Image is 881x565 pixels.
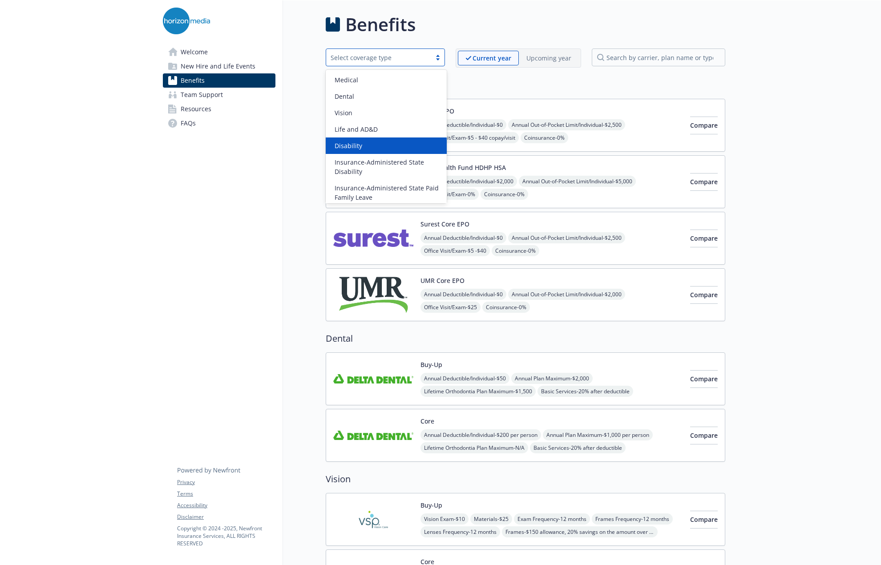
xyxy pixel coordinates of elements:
[163,59,275,73] a: New Hire and Life Events
[420,373,509,384] span: Annual Deductible/Individual - $50
[473,53,511,63] p: Current year
[420,289,506,300] span: Annual Deductible/Individual - $0
[335,92,354,101] span: Dental
[690,117,718,134] button: Compare
[492,245,539,256] span: Coinsurance - 0%
[502,526,658,537] span: Frames - $150 allowance, 20% savings on the amount over your allowance
[420,442,528,453] span: Lifetime Orthodontia Plan Maximum - N/A
[420,132,519,143] span: Office Visit/Exam - $5 - $40 copay/visit
[519,176,636,187] span: Annual Out-of-Pocket Limit/Individual - $5,000
[592,513,673,525] span: Frames Frequency - 12 months
[420,189,479,200] span: Office Visit/Exam - 0%
[690,234,718,242] span: Compare
[481,189,528,200] span: Coinsurance - 0%
[690,230,718,247] button: Compare
[345,11,416,38] h1: Benefits
[163,116,275,130] a: FAQs
[508,289,625,300] span: Annual Out-of-Pocket Limit/Individual - $2,000
[420,245,490,256] span: Office Visit/Exam - $5 -$40
[420,526,500,537] span: Lenses Frequency - 12 months
[163,88,275,102] a: Team Support
[181,45,208,59] span: Welcome
[326,332,725,345] h2: Dental
[177,478,275,486] a: Privacy
[177,490,275,498] a: Terms
[543,429,653,440] span: Annual Plan Maximum - $1,000 per person
[335,75,358,85] span: Medical
[163,102,275,116] a: Resources
[335,141,362,150] span: Disability
[690,375,718,383] span: Compare
[690,511,718,529] button: Compare
[163,45,275,59] a: Welcome
[181,73,205,88] span: Benefits
[420,416,434,426] button: Core
[181,88,223,102] span: Team Support
[526,53,571,63] p: Upcoming year
[690,173,718,191] button: Compare
[333,219,413,257] img: Surest carrier logo
[181,59,255,73] span: New Hire and Life Events
[326,472,725,486] h2: Vision
[335,125,378,134] span: Life and AD&D
[482,302,530,313] span: Coinsurance - 0%
[420,232,506,243] span: Annual Deductible/Individual - $0
[514,513,590,525] span: Exam Frequency - 12 months
[420,500,442,510] button: Buy-Up
[690,121,718,129] span: Compare
[592,48,725,66] input: search by carrier, plan name or type
[420,219,469,229] button: Surest Core EPO
[181,116,196,130] span: FAQs
[420,163,506,172] button: UMR Health Fund HDHP HSA
[470,513,512,525] span: Materials - $25
[521,132,568,143] span: Coinsurance - 0%
[690,515,718,524] span: Compare
[420,386,536,397] span: Lifetime Orthodontia Plan Maximum - $1,500
[333,360,413,398] img: Delta Dental Insurance Company carrier logo
[335,183,441,202] span: Insurance-Administered State Paid Family Leave
[333,416,413,454] img: Delta Dental Insurance Company carrier logo
[690,370,718,388] button: Compare
[530,442,626,453] span: Basic Services - 20% after deductible
[333,500,413,538] img: Vision Service Plan carrier logo
[335,108,352,117] span: Vision
[177,501,275,509] a: Accessibility
[331,53,427,62] div: Select coverage type
[420,429,541,440] span: Annual Deductible/Individual - $200 per person
[326,78,725,92] h2: Medical
[690,431,718,440] span: Compare
[511,373,593,384] span: Annual Plan Maximum - $2,000
[690,286,718,304] button: Compare
[508,232,625,243] span: Annual Out-of-Pocket Limit/Individual - $2,500
[181,102,211,116] span: Resources
[420,360,442,369] button: Buy-Up
[420,119,506,130] span: Annual Deductible/Individual - $0
[335,157,441,176] span: Insurance-Administered State Disability
[537,386,633,397] span: Basic Services - 20% after deductible
[690,178,718,186] span: Compare
[420,302,481,313] span: Office Visit/Exam - $25
[420,176,517,187] span: Annual Deductible/Individual - $2,000
[333,276,413,314] img: UMR carrier logo
[508,119,625,130] span: Annual Out-of-Pocket Limit/Individual - $2,500
[177,513,275,521] a: Disclaimer
[163,73,275,88] a: Benefits
[690,427,718,444] button: Compare
[177,525,275,547] p: Copyright © 2024 - 2025 , Newfront Insurance Services, ALL RIGHTS RESERVED
[690,291,718,299] span: Compare
[420,276,465,285] button: UMR Core EPO
[420,513,469,525] span: Vision Exam - $10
